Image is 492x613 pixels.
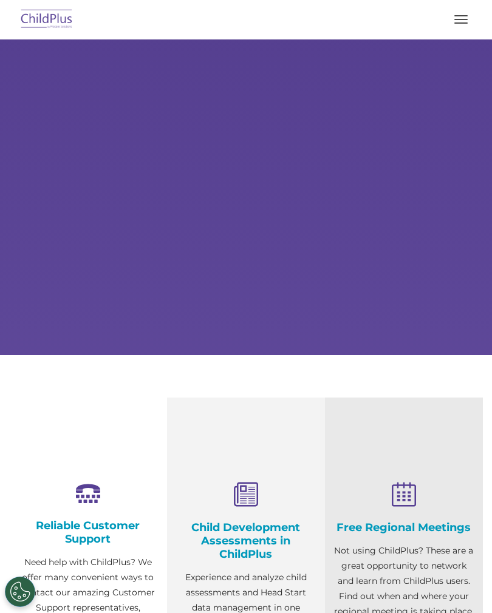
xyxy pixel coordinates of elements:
[18,5,75,34] img: ChildPlus by Procare Solutions
[5,577,35,607] button: Cookies Settings
[334,521,474,534] h4: Free Regional Meetings
[18,519,158,546] h4: Reliable Customer Support
[176,521,316,561] h4: Child Development Assessments in ChildPlus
